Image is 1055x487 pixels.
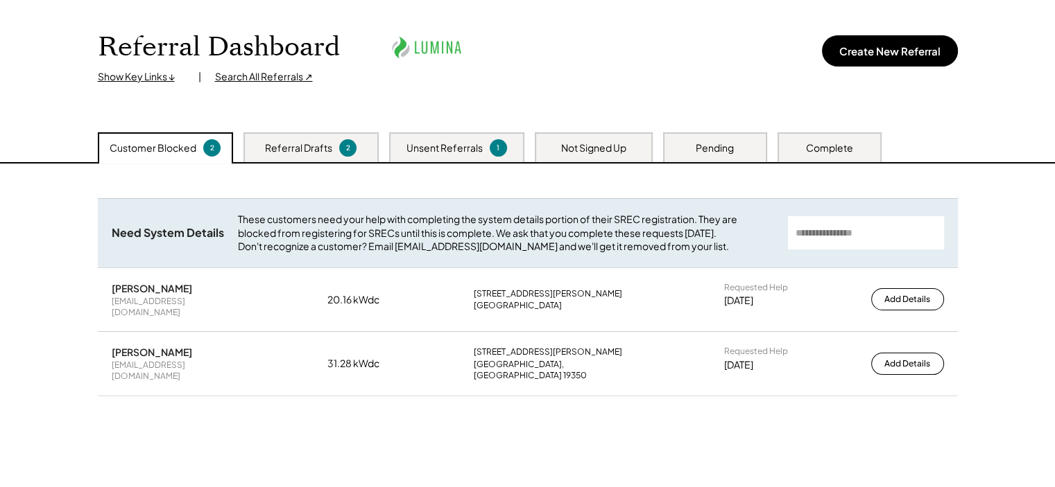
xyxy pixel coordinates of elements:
div: [EMAIL_ADDRESS][DOMAIN_NAME] [112,296,250,317]
div: [STREET_ADDRESS][PERSON_NAME] [474,288,622,299]
h1: Referral Dashboard [98,31,340,64]
div: Pending [696,141,734,155]
div: Search All Referrals ↗ [215,70,313,84]
div: [GEOGRAPHIC_DATA] [474,300,562,311]
button: Add Details [871,288,944,310]
div: 31.28 kWdc [327,357,397,371]
div: [PERSON_NAME] [112,346,192,358]
div: Unsent Referrals [406,141,483,155]
div: Requested Help [724,282,788,293]
button: Add Details [871,353,944,375]
img: lumina.png [388,28,465,67]
div: 20.16 kWdc [327,293,397,307]
div: [DATE] [724,358,753,372]
button: Create New Referral [822,35,958,67]
div: 1 [492,143,505,153]
div: [STREET_ADDRESS][PERSON_NAME] [474,346,622,357]
div: Complete [806,141,853,155]
div: Referral Drafts [265,141,332,155]
div: Show Key Links ↓ [98,70,185,84]
div: [PERSON_NAME] [112,282,192,294]
div: Not Signed Up [561,141,626,155]
div: [DATE] [724,294,753,308]
div: Customer Blocked [110,141,196,155]
div: Requested Help [724,346,788,357]
div: [GEOGRAPHIC_DATA], [GEOGRAPHIC_DATA] 19350 [474,359,647,380]
div: | [198,70,201,84]
div: [EMAIL_ADDRESS][DOMAIN_NAME] [112,360,250,381]
div: 2 [205,143,218,153]
div: Need System Details [112,226,224,240]
div: These customers need your help with completing the system details portion of their SREC registrat... [238,213,774,254]
div: 2 [341,143,354,153]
